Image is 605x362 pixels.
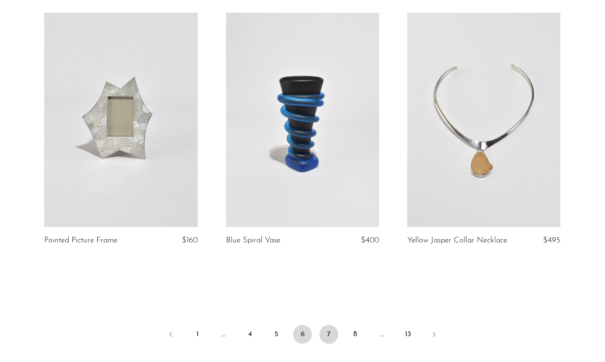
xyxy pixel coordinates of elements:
span: $495 [543,236,560,244]
a: Blue Spiral Vase [226,236,280,245]
a: 4 [240,325,259,344]
a: 1 [188,325,207,344]
a: Yellow Jasper Collar Necklace [407,236,507,245]
a: 13 [398,325,417,344]
span: … [214,325,233,344]
span: … [372,325,391,344]
span: 6 [293,325,312,344]
span: $160 [182,236,198,244]
a: 8 [346,325,365,344]
span: $400 [361,236,379,244]
a: Next [425,325,443,346]
a: Pointed Picture Frame [44,236,117,245]
a: 7 [319,325,338,344]
a: Previous [162,325,180,346]
a: 5 [267,325,286,344]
